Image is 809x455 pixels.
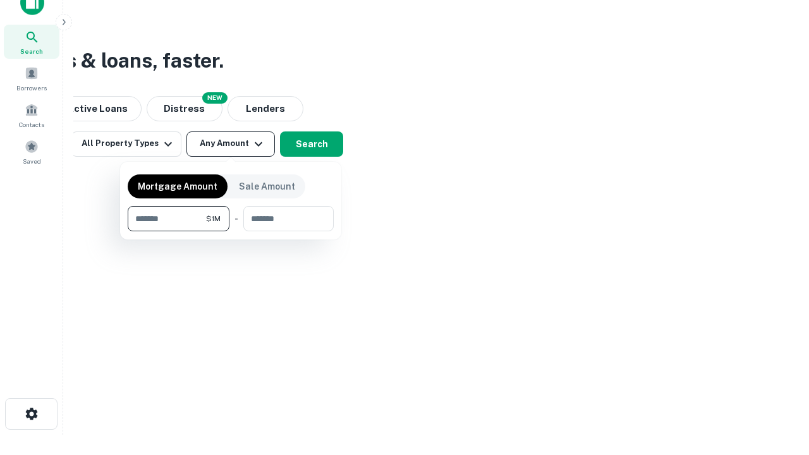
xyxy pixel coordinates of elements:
[234,206,238,231] div: -
[239,179,295,193] p: Sale Amount
[138,179,217,193] p: Mortgage Amount
[206,213,221,224] span: $1M
[746,354,809,415] iframe: Chat Widget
